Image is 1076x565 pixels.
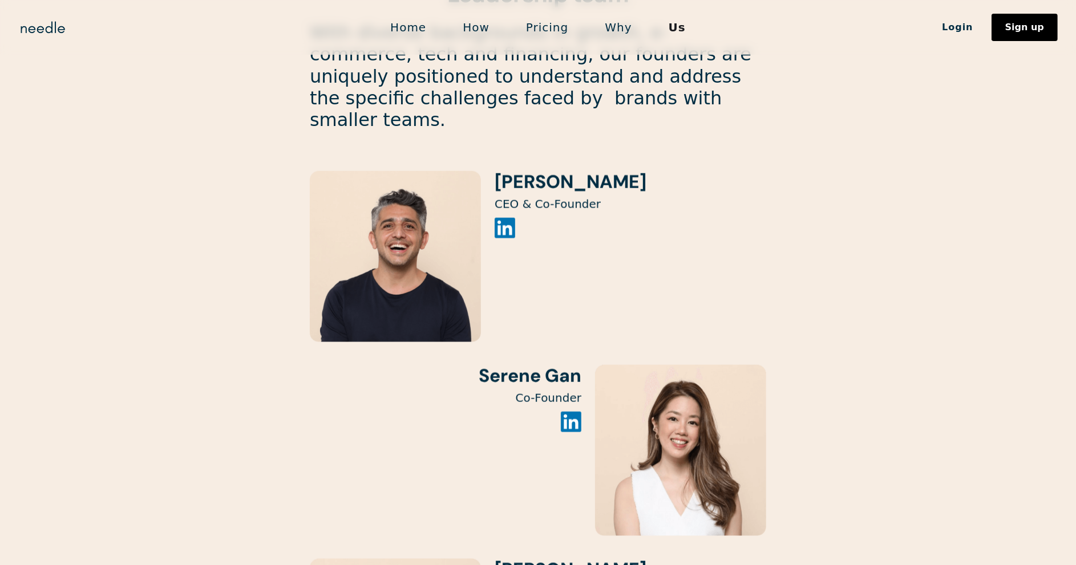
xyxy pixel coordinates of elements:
h3: [PERSON_NAME] [495,171,646,193]
h3: Serene Gan [310,365,581,387]
a: Sign up [992,14,1058,41]
p: Co-Founder [310,391,581,405]
div: Sign up [1005,23,1044,32]
a: Us [650,15,704,39]
a: Home [372,15,444,39]
a: How [444,15,508,39]
p: With diverse backgrounds in growth, e-commerce, tech and financing, our founders are uniquely pos... [310,22,766,131]
a: Why [586,15,650,39]
a: Login [924,18,992,37]
a: Pricing [508,15,586,39]
p: CEO & Co-Founder [495,197,646,211]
